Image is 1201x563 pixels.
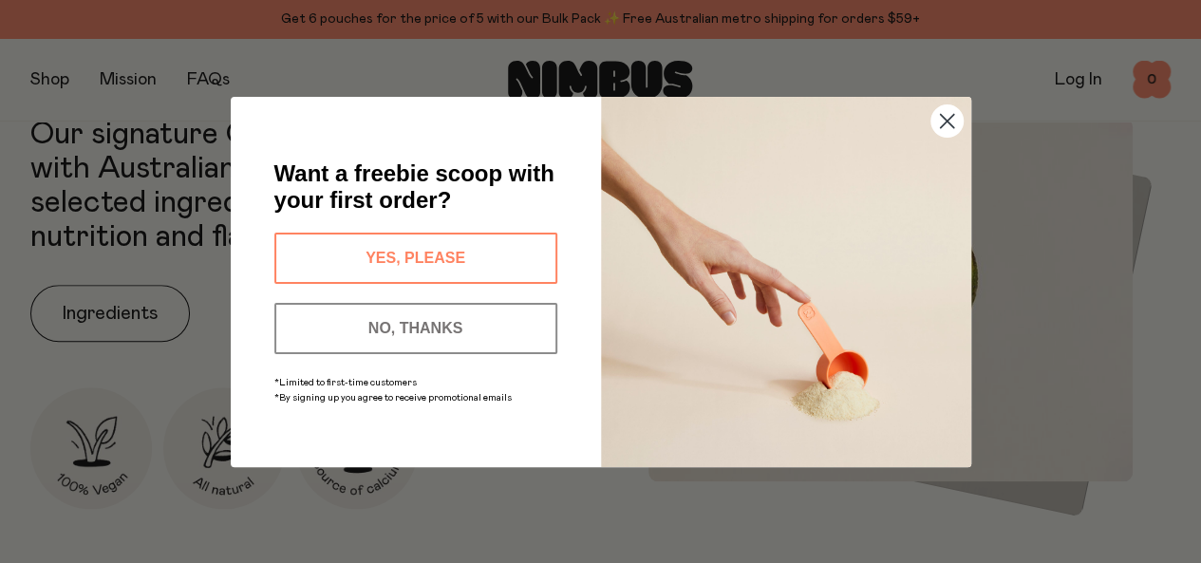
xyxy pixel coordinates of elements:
[601,97,971,467] img: c0d45117-8e62-4a02-9742-374a5db49d45.jpeg
[274,303,557,354] button: NO, THANKS
[930,104,964,138] button: Close dialog
[274,160,554,213] span: Want a freebie scoop with your first order?
[274,233,557,284] button: YES, PLEASE
[274,393,512,403] span: *By signing up you agree to receive promotional emails
[274,378,417,387] span: *Limited to first-time customers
